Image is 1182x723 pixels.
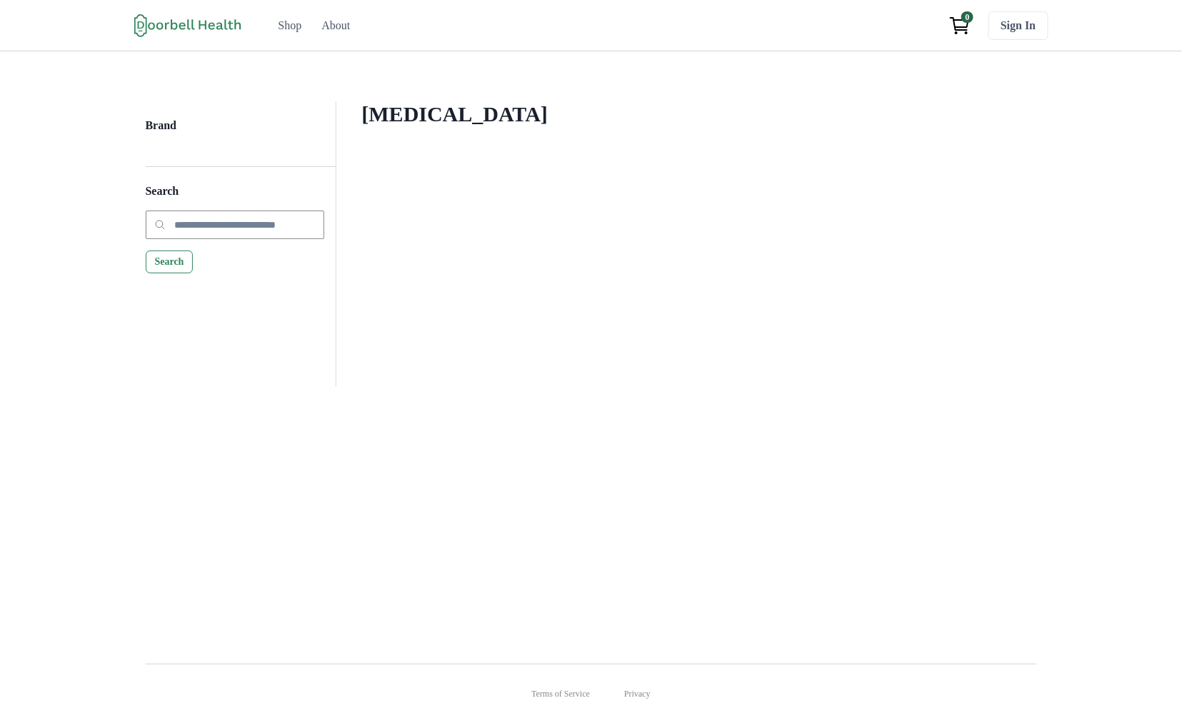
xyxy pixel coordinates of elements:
[961,11,973,23] span: 0
[279,17,302,34] div: Shop
[988,11,1048,40] a: Sign In
[313,11,359,40] a: About
[362,101,1011,127] h4: [MEDICAL_DATA]
[943,11,977,40] a: View cart
[146,184,324,211] h5: Search
[321,17,350,34] div: About
[270,11,311,40] a: Shop
[146,251,194,273] button: Search
[624,687,651,700] a: Privacy
[146,118,324,145] h5: Brand
[531,687,590,700] a: Terms of Service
